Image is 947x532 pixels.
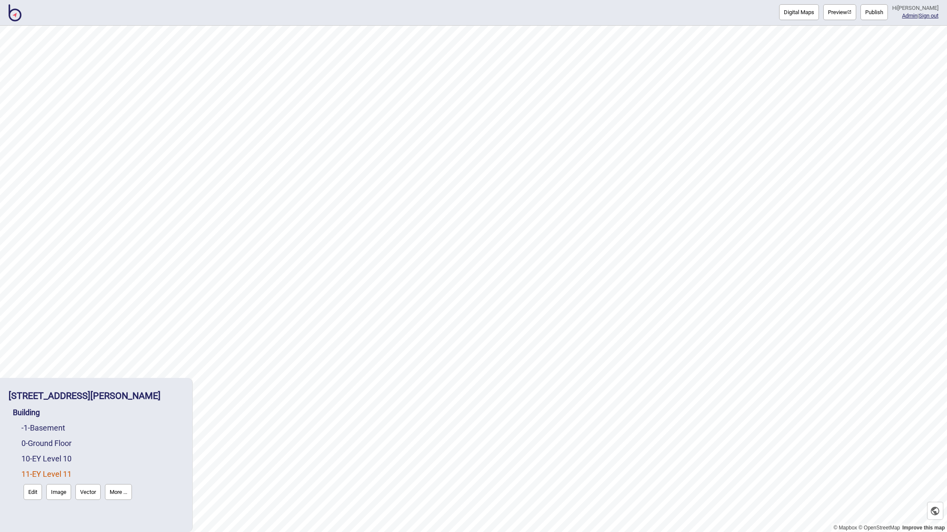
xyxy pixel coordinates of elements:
a: Vector [73,482,103,502]
button: Sign out [919,12,938,19]
a: Image [44,482,73,502]
button: Preview [823,4,856,20]
div: EY Level 10 [21,451,184,467]
div: Ground Floor [21,436,184,451]
span: | [902,12,919,19]
div: EY Level 11 [21,467,184,502]
a: Building [13,408,40,417]
button: Edit [24,484,42,500]
a: 0-Ground Floor [21,439,72,448]
a: 10-EY Level 10 [21,454,72,463]
a: More ... [103,482,134,502]
a: Map feedback [902,525,945,531]
a: OpenStreetMap [858,525,900,531]
div: Hi [PERSON_NAME] [892,4,938,12]
button: Publish [860,4,888,20]
a: [STREET_ADDRESS][PERSON_NAME] [9,390,161,401]
a: Mapbox [833,525,857,531]
a: -1-Basement [21,423,65,432]
img: BindiMaps CMS [9,4,21,21]
button: Vector [75,484,101,500]
a: 11-EY Level 11 [21,470,72,479]
a: Admin [902,12,917,19]
img: preview [847,10,851,14]
a: Edit [21,482,44,502]
button: Image [46,484,71,500]
div: Basement [21,420,184,436]
button: Digital Maps [779,4,819,20]
button: More ... [105,484,132,500]
a: Previewpreview [823,4,856,20]
div: 121 Marcus Clarke St EY Canberra [9,386,184,405]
